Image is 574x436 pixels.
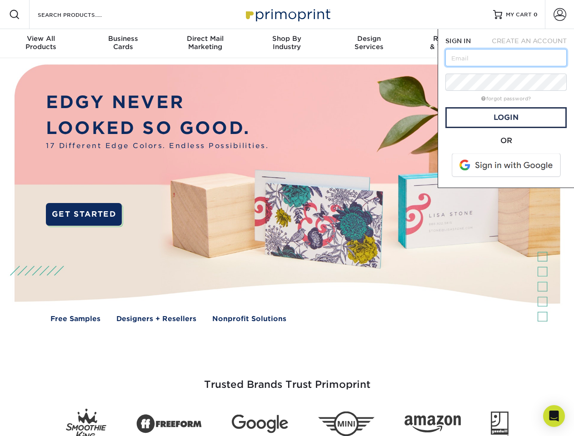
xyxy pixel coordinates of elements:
[246,29,328,58] a: Shop ByIndustry
[543,405,565,427] div: Open Intercom Messenger
[445,37,471,45] span: SIGN IN
[328,29,410,58] a: DesignServices
[46,115,269,141] p: LOOKED SO GOOD.
[232,415,288,433] img: Google
[21,357,553,401] h3: Trusted Brands Trust Primoprint
[37,9,125,20] input: SEARCH PRODUCTS.....
[492,37,567,45] span: CREATE AN ACCOUNT
[242,5,333,24] img: Primoprint
[491,411,509,436] img: Goodwill
[410,29,492,58] a: Resources& Templates
[46,89,269,115] p: EDGY NEVER
[445,107,567,128] a: Login
[50,314,100,324] a: Free Samples
[328,35,410,43] span: Design
[328,35,410,51] div: Services
[410,35,492,43] span: Resources
[404,416,461,433] img: Amazon
[212,314,286,324] a: Nonprofit Solutions
[82,35,164,51] div: Cards
[46,141,269,151] span: 17 Different Edge Colors. Endless Possibilities.
[246,35,328,43] span: Shop By
[445,49,567,66] input: Email
[164,35,246,43] span: Direct Mail
[481,96,531,102] a: forgot password?
[164,29,246,58] a: Direct MailMarketing
[164,35,246,51] div: Marketing
[116,314,196,324] a: Designers + Resellers
[82,29,164,58] a: BusinessCards
[506,11,532,19] span: MY CART
[82,35,164,43] span: Business
[246,35,328,51] div: Industry
[46,203,122,226] a: GET STARTED
[534,11,538,18] span: 0
[410,35,492,51] div: & Templates
[445,135,567,146] div: OR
